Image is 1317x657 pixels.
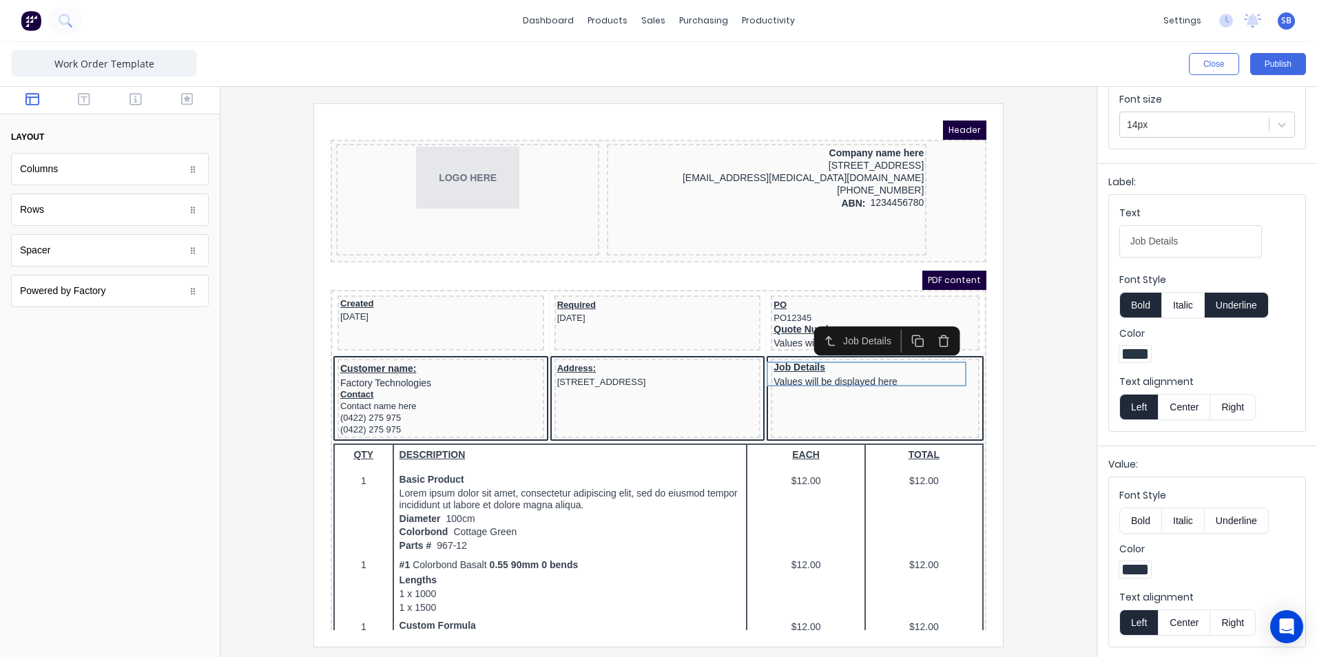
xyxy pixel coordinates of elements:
button: Bold [1119,292,1161,318]
div: layout [11,131,44,143]
div: Spacer [20,243,50,258]
button: Left [1119,394,1158,420]
span: SB [1281,14,1292,27]
button: Center [1158,394,1210,420]
div: products [581,10,634,31]
div: Text [1119,206,1262,225]
button: Right [1210,609,1256,636]
button: Bold [1119,508,1161,534]
div: Rows [20,202,44,217]
label: Text alignment [1119,375,1295,388]
div: Company name here [279,26,593,39]
div: (0422) 275 975 [10,291,211,303]
label: Color [1119,326,1295,340]
label: Font Style [1119,273,1295,286]
div: settings [1157,10,1208,31]
div: purchasing [672,10,735,31]
div: LOGO HERECompany name here[STREET_ADDRESS][EMAIL_ADDRESS][MEDICAL_DATA][DOMAIN_NAME][PHONE_NUMBER... [3,22,653,139]
div: Contact [10,269,211,280]
div: Rows [11,194,209,226]
div: Required[DATE] [227,178,428,203]
input: Text [1119,225,1262,258]
div: [STREET_ADDRESS] [279,39,593,51]
div: Created[DATE] [10,178,211,200]
label: Color [1119,542,1295,556]
button: Duplicate [574,209,601,231]
div: Columns [11,153,209,185]
button: Italic [1161,508,1205,534]
button: Center [1158,609,1210,636]
div: productivity [735,10,802,31]
a: dashboard [516,10,581,31]
div: Customer name:Factory TechnologiesContactContact name here(0422) 275 975(0422) 275 975Address:[ST... [3,236,653,323]
div: Job DetailsValues will be displayed here [443,241,646,266]
div: LOGO HERE [8,26,266,88]
button: layout [11,125,209,149]
div: POPO12345 [443,178,646,203]
div: Quote NumberValues will be displayed here [443,203,646,228]
button: Select parent [486,209,512,231]
div: sales [634,10,672,31]
div: Job Details [512,213,567,227]
div: Spacer [11,234,209,267]
span: PDF content [592,150,656,169]
div: Address:[STREET_ADDRESS] [227,241,428,267]
div: Open Intercom Messenger [1270,610,1303,643]
div: ABN:1234456780 [279,76,593,91]
button: Right [1210,394,1256,420]
button: Italic [1161,292,1205,318]
label: Font size [1119,92,1295,106]
input: Enter template name here [11,50,197,77]
div: Customer name:Factory Technologies [10,241,211,269]
div: Powered by Factory [11,275,209,307]
div: Value: [1108,457,1306,477]
div: Created[DATE]Required[DATE]POPO12345Quote NumberValues will be displayed here [3,172,653,236]
button: Left [1119,609,1158,636]
div: [PHONE_NUMBER] [279,63,593,76]
div: Contact name here [10,280,211,291]
div: Label: [1108,175,1306,194]
img: Factory [21,10,41,31]
button: Delete [601,209,627,231]
div: Columns [20,162,58,176]
div: [EMAIL_ADDRESS][MEDICAL_DATA][DOMAIN_NAME] [279,51,593,63]
button: Underline [1205,292,1269,318]
label: Font Style [1119,488,1295,502]
button: Publish [1250,53,1306,75]
button: Underline [1205,508,1269,534]
label: Text alignment [1119,590,1295,604]
button: Close [1189,53,1239,75]
div: (0422) 275 975 [10,303,211,315]
div: Powered by Factory [20,284,106,298]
